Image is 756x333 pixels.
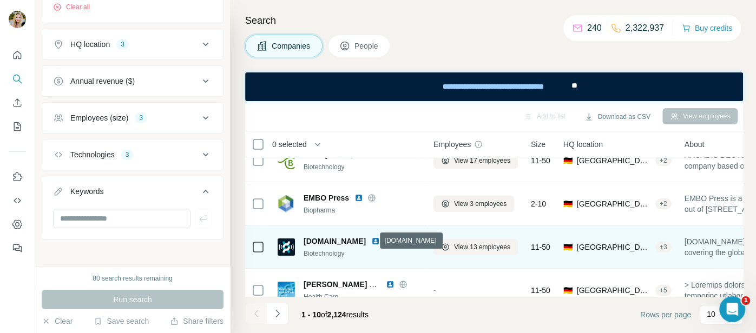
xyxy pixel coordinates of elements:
span: [GEOGRAPHIC_DATA], [GEOGRAPHIC_DATA] [577,242,651,252]
button: View 3 employees [433,196,514,212]
span: - [433,286,436,295]
button: Keywords [42,178,223,209]
span: 2,124 [327,310,346,319]
div: + 2 [655,199,672,209]
img: LinkedIn logo [386,280,395,289]
p: 10 [707,309,715,319]
button: HQ location3 [42,31,223,57]
img: Logo of Bionity [278,152,295,169]
div: Biotechnology [304,162,420,172]
span: Employees [433,139,471,150]
div: 3 [116,39,129,49]
span: [DOMAIN_NAME] [304,236,366,247]
button: Quick start [9,45,26,65]
button: Use Surfe on LinkedIn [9,167,26,187]
span: 11-50 [531,285,550,296]
button: Share filters [170,316,223,327]
button: Search [9,69,26,89]
div: + 2 [655,156,672,165]
span: View 3 employees [454,199,507,209]
img: Avatar [9,11,26,28]
button: Annual revenue ($) [42,68,223,94]
span: 0 selected [272,139,307,150]
span: 1 - 10 [301,310,321,319]
div: Health Care [304,292,420,302]
img: Logo of Günter Beisel – Wissenschaft für alle [278,282,295,299]
button: View 17 employees [433,152,518,169]
span: of [321,310,327,319]
span: 🇩🇪 [563,285,573,296]
button: Clear [42,316,73,327]
button: Download as CSV [577,109,658,125]
button: Dashboard [9,215,26,234]
span: Size [531,139,545,150]
button: Save search [94,316,149,327]
div: Annual revenue ($) [70,76,135,86]
span: EMBO Press [304,192,349,203]
span: results [301,310,369,319]
button: Technologies3 [42,142,223,168]
span: 🇩🇪 [563,242,573,252]
button: Navigate to next page [267,303,288,324]
span: [GEOGRAPHIC_DATA], [GEOGRAPHIC_DATA] [577,285,651,296]
span: 1 [741,296,750,305]
span: 11-50 [531,155,550,166]
button: My lists [9,117,26,136]
div: 3 [135,113,147,123]
span: 🇩🇪 [563,155,573,166]
button: Clear all [53,2,90,12]
p: 2,322,937 [626,22,664,35]
div: Biotechnology [304,249,420,258]
button: Buy credits [682,21,732,36]
img: LinkedIn logo [354,194,363,202]
span: 2-10 [531,198,546,209]
span: HQ location [563,139,603,150]
span: Rows per page [640,309,691,320]
span: 11-50 [531,242,550,252]
div: Biopharma [304,205,420,215]
span: [GEOGRAPHIC_DATA], [GEOGRAPHIC_DATA] [577,198,651,209]
button: Feedback [9,238,26,258]
div: Keywords [70,186,103,197]
span: View 17 employees [454,156,510,165]
span: About [685,139,705,150]
iframe: Intercom live chat [719,296,745,322]
img: LinkedIn logo [371,237,380,245]
span: View 13 employees [454,242,510,252]
span: People [354,41,379,51]
img: Logo of EMBO Press [278,195,295,212]
button: View 13 employees [433,239,518,255]
p: 240 [587,22,602,35]
button: Use Surfe API [9,191,26,210]
iframe: Banner [245,72,743,101]
div: HQ location [70,39,110,50]
span: 🇩🇪 [563,198,573,209]
div: + 3 [655,242,672,252]
div: 80 search results remaining [93,274,172,283]
span: Companies [272,41,311,51]
span: [GEOGRAPHIC_DATA], [GEOGRAPHIC_DATA] [577,155,651,166]
button: Employees (size)3 [42,105,223,131]
span: [PERSON_NAME] – Wissenschaft für alle [304,280,451,289]
h4: Search [245,13,743,28]
div: Employees (size) [70,112,128,123]
div: 3 [121,150,134,159]
img: Logo of labiotech.eu [278,238,295,256]
button: Enrich CSV [9,93,26,112]
div: + 5 [655,285,672,295]
div: Technologies [70,149,115,160]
